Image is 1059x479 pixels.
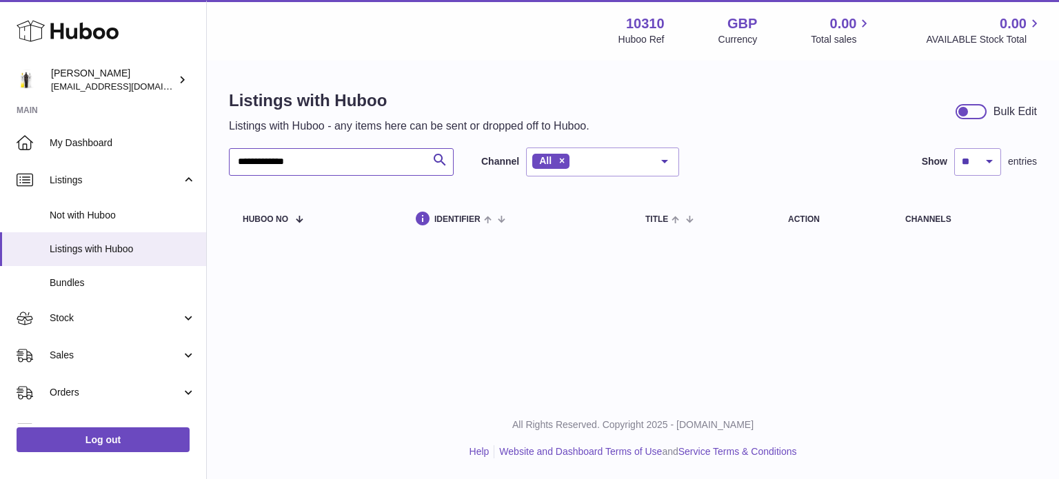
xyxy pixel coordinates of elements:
[539,155,552,166] span: All
[50,136,196,150] span: My Dashboard
[788,215,878,224] div: action
[51,81,203,92] span: [EMAIL_ADDRESS][DOMAIN_NAME]
[1000,14,1027,33] span: 0.00
[50,209,196,222] span: Not with Huboo
[499,446,662,457] a: Website and Dashboard Terms of Use
[50,243,196,256] span: Listings with Huboo
[1008,155,1037,168] span: entries
[17,427,190,452] a: Log out
[678,446,797,457] a: Service Terms & Conditions
[50,423,196,436] span: Usage
[470,446,490,457] a: Help
[727,14,757,33] strong: GBP
[494,445,796,458] li: and
[626,14,665,33] strong: 10310
[50,174,181,187] span: Listings
[830,14,857,33] span: 0.00
[50,349,181,362] span: Sales
[811,14,872,46] a: 0.00 Total sales
[243,215,288,224] span: Huboo no
[926,33,1042,46] span: AVAILABLE Stock Total
[229,90,589,112] h1: Listings with Huboo
[926,14,1042,46] a: 0.00 AVAILABLE Stock Total
[905,215,1023,224] div: channels
[811,33,872,46] span: Total sales
[51,67,175,93] div: [PERSON_NAME]
[218,418,1048,431] p: All Rights Reserved. Copyright 2025 - [DOMAIN_NAME]
[645,215,668,224] span: title
[434,215,481,224] span: identifier
[17,70,37,90] img: internalAdmin-10310@internal.huboo.com
[718,33,758,46] div: Currency
[50,276,196,289] span: Bundles
[994,104,1037,119] div: Bulk Edit
[922,155,947,168] label: Show
[618,33,665,46] div: Huboo Ref
[50,386,181,399] span: Orders
[229,119,589,134] p: Listings with Huboo - any items here can be sent or dropped off to Huboo.
[50,312,181,325] span: Stock
[481,155,519,168] label: Channel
